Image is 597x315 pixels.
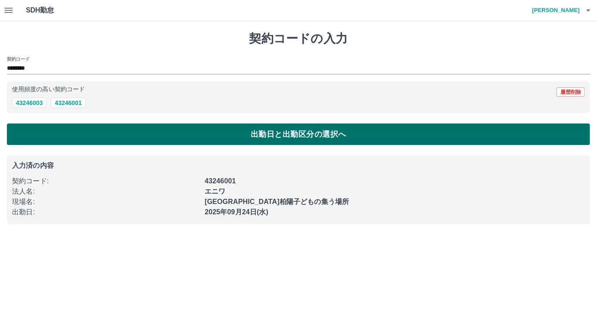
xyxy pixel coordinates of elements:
p: 出勤日 : [12,207,199,217]
button: 出勤日と出勤区分の選択へ [7,124,590,145]
h1: 契約コードの入力 [7,31,590,46]
button: 43246003 [12,98,47,108]
p: 入力済の内容 [12,162,585,169]
p: 契約コード : [12,176,199,186]
h2: 契約コード [7,56,30,62]
button: 43246001 [51,98,85,108]
b: [GEOGRAPHIC_DATA]柏陽子どもの集う場所 [205,198,349,205]
p: 法人名 : [12,186,199,197]
b: 2025年09月24日(水) [205,208,268,216]
p: 使用頻度の高い契約コード [12,86,85,93]
p: 現場名 : [12,197,199,207]
button: 履歴削除 [557,87,585,97]
b: エニワ [205,188,225,195]
b: 43246001 [205,177,236,185]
